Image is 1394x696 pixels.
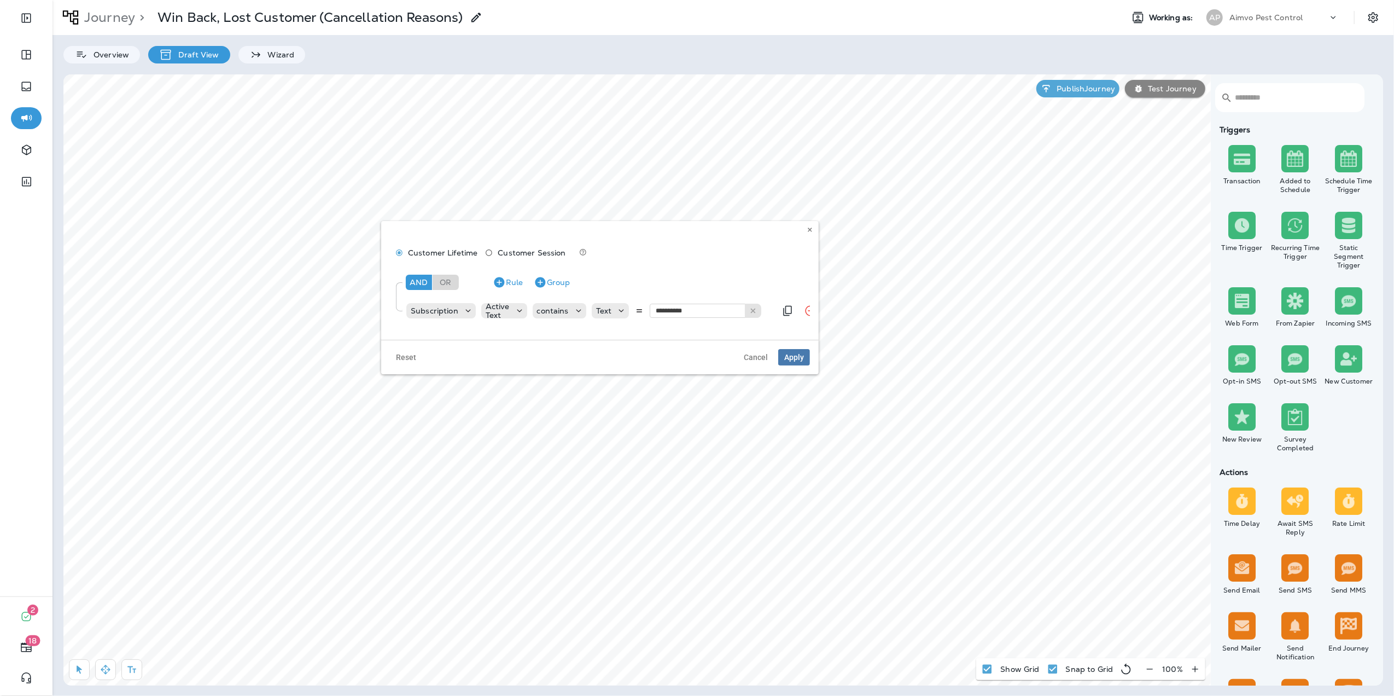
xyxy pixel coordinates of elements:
[1052,84,1115,93] p: Publish Journey
[1271,377,1320,386] div: Opt-out SMS
[1271,243,1320,261] div: Recurring Time Trigger
[80,9,135,26] p: Journey
[1324,243,1373,270] div: Static Segment Trigger
[411,306,458,315] p: Subscription
[1125,80,1205,97] button: Test Journey
[800,300,821,322] button: Remove Rule
[158,9,463,26] p: Win Back, Lost Customer (Cancellation Reasons)
[11,7,42,29] button: Expand Sidebar
[1000,665,1039,674] p: Show Grid
[1206,9,1223,26] div: AP
[11,606,42,628] button: 2
[27,605,38,616] span: 2
[1324,519,1373,528] div: Rate Limit
[1217,435,1267,444] div: New Review
[1271,644,1320,662] div: Send Notification
[1217,644,1267,653] div: Send Mailer
[784,353,804,361] span: Apply
[433,275,459,290] div: Or
[1271,319,1320,328] div: From Zapier
[537,306,569,315] p: contains
[1229,13,1303,22] p: Aimvo Pest Control
[486,302,510,320] p: Active Text
[1217,177,1267,185] div: Transaction
[1324,644,1373,653] div: End Journey
[744,353,768,361] span: Cancel
[1217,519,1267,528] div: Time Delay
[1144,84,1197,93] p: Test Journey
[1324,586,1373,595] div: Send MMS
[498,248,565,257] span: Customer Session
[777,300,798,322] button: Duplicate Rule
[88,50,129,59] p: Overview
[1324,319,1373,328] div: Incoming SMS
[1271,586,1320,595] div: Send SMS
[1271,519,1320,537] div: Await SMS Reply
[778,349,810,366] button: Apply
[1217,377,1267,386] div: Opt-in SMS
[406,275,432,290] div: And
[1324,377,1373,386] div: New Customer
[396,353,416,361] span: Reset
[488,274,527,291] button: Rule
[1215,468,1375,477] div: Actions
[1271,177,1320,194] div: Added to Schedule
[1217,319,1267,328] div: Web Form
[263,50,295,59] p: Wizard
[1324,177,1373,194] div: Schedule Time Trigger
[738,349,774,366] button: Cancel
[11,636,42,658] button: 18
[529,274,574,291] button: Group
[1066,665,1113,674] p: Snap to Grid
[1363,8,1383,27] button: Settings
[1271,435,1320,453] div: Survey Completed
[1217,586,1267,595] div: Send Email
[26,635,40,646] span: 18
[596,306,612,315] p: Text
[408,248,477,257] span: Customer Lifetime
[1215,125,1375,134] div: Triggers
[1162,665,1183,674] p: 100 %
[135,9,144,26] p: >
[1036,80,1119,97] button: PublishJourney
[1217,243,1267,252] div: Time Trigger
[390,349,422,366] button: Reset
[1149,13,1195,22] span: Working as:
[173,50,219,59] p: Draft View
